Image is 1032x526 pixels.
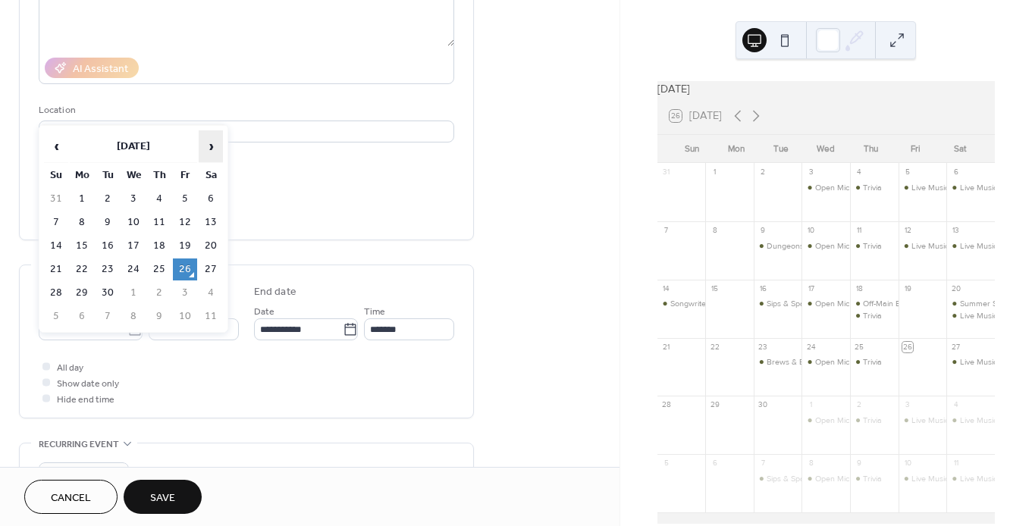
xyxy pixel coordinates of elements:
div: Live Music: [PERSON_NAME] [911,473,1015,484]
td: 17 [121,235,146,257]
div: Live Music: Rock Solid Alibi [946,415,995,426]
td: 18 [147,235,171,257]
td: 16 [96,235,120,257]
div: Open Mic Night [801,298,850,309]
td: 5 [44,305,68,327]
span: Show date only [57,376,119,392]
span: Save [150,490,175,506]
td: 11 [147,211,171,233]
span: Time [364,304,385,320]
div: Sun [670,135,714,164]
th: Su [44,164,68,186]
div: 8 [806,459,817,469]
div: 6 [710,459,720,469]
div: 7 [758,459,768,469]
td: 8 [70,211,94,233]
div: Brews & Blankets [754,356,802,368]
div: Trivia [850,356,899,368]
td: 28 [44,282,68,304]
div: Live Music: Jemar Phoenix [946,473,995,484]
div: Live Music: Mike Kelliher [946,240,995,252]
div: 3 [902,400,913,411]
td: 13 [199,211,223,233]
td: 31 [44,188,68,210]
td: 4 [147,188,171,210]
div: Open Mic Night [815,356,870,368]
th: Tu [96,164,120,186]
td: 10 [121,211,146,233]
th: We [121,164,146,186]
td: 12 [173,211,197,233]
td: 2 [147,282,171,304]
div: 1 [806,400,817,411]
td: 26 [173,258,197,280]
div: Live Music: [PERSON_NAME] [911,182,1015,193]
div: 10 [806,225,817,236]
div: Dungeons and Drafts [767,240,844,252]
div: 26 [902,342,913,352]
div: Live Music: Ali Kat Acoustic [946,356,995,368]
div: 25 [855,342,865,352]
div: Trivia [863,356,882,368]
div: Sips & Sparks Dating Event [754,298,802,309]
span: Cancel [51,490,91,506]
div: 16 [758,283,768,294]
div: Dungeons and Drafts [754,240,802,252]
div: 4 [951,400,961,411]
span: All day [57,360,83,376]
td: 21 [44,258,68,280]
span: › [199,131,222,161]
div: Live Music: Missing Maplewood [911,240,1023,252]
td: 9 [96,211,120,233]
div: Trivia [863,415,882,426]
div: 2 [758,168,768,178]
td: 24 [121,258,146,280]
div: Off-Main Experience [863,298,935,309]
div: 8 [710,225,720,236]
div: Open Mic Night [801,240,850,252]
div: Open Mic Night [801,182,850,193]
div: Mon [714,135,759,164]
div: Trivia [863,182,882,193]
div: 14 [661,283,672,294]
div: Live Music: Gone Rogue [899,415,947,426]
div: Open Mic Night [801,356,850,368]
div: 17 [806,283,817,294]
div: Sips & Sparks Dating Event [754,473,802,484]
div: 9 [758,225,768,236]
div: 24 [806,342,817,352]
div: Tue [759,135,804,164]
div: Live Music: Sean Magwire [899,182,947,193]
div: Trivia [863,240,882,252]
td: 6 [199,188,223,210]
div: Location [39,102,451,118]
div: Fri [893,135,938,164]
div: 4 [855,168,865,178]
button: Cancel [24,480,118,514]
td: 23 [96,258,120,280]
td: 25 [147,258,171,280]
div: 30 [758,400,768,411]
div: Live Music: Gone Rogue [911,415,998,426]
div: 29 [710,400,720,411]
div: Open Mic Night [815,415,870,426]
div: Thu [848,135,893,164]
td: 7 [96,305,120,327]
div: Brews & Blankets [767,356,830,368]
div: Open Mic Night [815,240,870,252]
div: Trivia [850,182,899,193]
td: 29 [70,282,94,304]
td: 10 [173,305,197,327]
div: 10 [902,459,913,469]
div: Open Mic Night [801,473,850,484]
td: 9 [147,305,171,327]
span: Do not repeat [45,466,102,484]
div: Trivia [850,473,899,484]
td: 22 [70,258,94,280]
div: 9 [855,459,865,469]
div: Open Mic Night [815,473,870,484]
th: Fr [173,164,197,186]
div: Songwriters in the Round [657,298,706,309]
div: Songwriters in the Round [670,298,761,309]
div: End date [254,284,296,300]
